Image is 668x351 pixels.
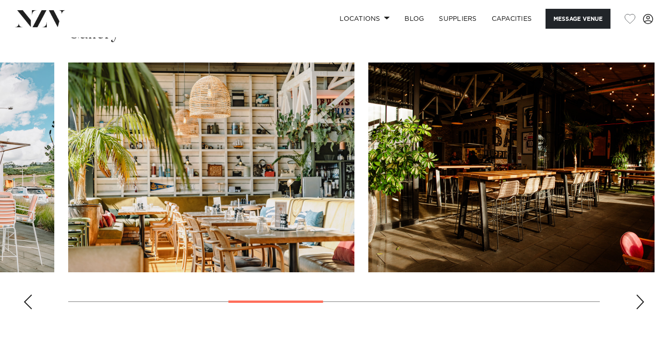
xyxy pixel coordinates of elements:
swiper-slide: 5 / 10 [368,63,655,272]
button: Message Venue [546,9,610,29]
img: nzv-logo.png [15,10,65,27]
swiper-slide: 4 / 10 [68,63,354,272]
a: SUPPLIERS [431,9,484,29]
a: BLOG [397,9,431,29]
a: Capacities [484,9,540,29]
a: Locations [332,9,397,29]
